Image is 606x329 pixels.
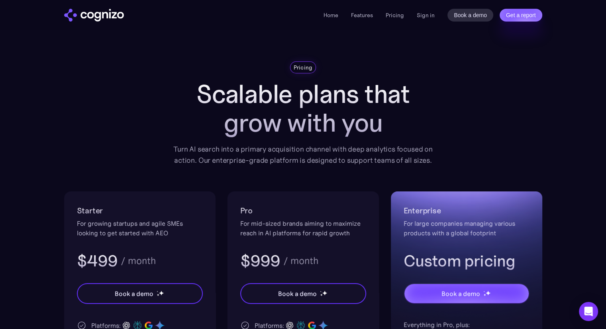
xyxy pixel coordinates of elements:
h2: Pro [240,204,366,217]
div: Open Intercom Messenger [579,302,598,321]
img: star [157,291,158,292]
div: For large companies managing various products with a global footprint [404,219,530,238]
div: For growing startups and agile SMEs looking to get started with AEO [77,219,203,238]
img: star [483,294,486,296]
img: star [159,290,164,296]
a: Sign in [417,10,435,20]
div: / month [283,256,318,266]
a: Pricing [386,12,404,19]
div: Pricing [294,63,313,71]
a: home [64,9,124,22]
img: star [320,291,321,292]
div: Book a demo [278,289,316,298]
a: Features [351,12,373,19]
a: Book a demostarstarstar [77,283,203,304]
a: Get a report [500,9,542,22]
h3: $999 [240,250,280,271]
h3: Custom pricing [404,250,530,271]
h2: Enterprise [404,204,530,217]
img: star [157,294,159,296]
img: star [322,290,327,296]
img: cognizo logo [64,9,124,22]
a: Book a demo [447,9,493,22]
div: For mid-sized brands aiming to maximize reach in AI platforms for rapid growth [240,219,366,238]
h2: Starter [77,204,203,217]
div: Turn AI search into a primary acquisition channel with deep analytics focused on action. Our ente... [168,144,439,166]
img: star [485,290,490,296]
a: Book a demostarstarstar [404,283,530,304]
h1: Scalable plans that grow with you [168,80,439,137]
img: star [483,291,484,292]
div: Book a demo [441,289,480,298]
div: / month [121,256,156,266]
a: Book a demostarstarstar [240,283,366,304]
h3: $499 [77,250,118,271]
img: star [320,294,323,296]
div: Book a demo [115,289,153,298]
a: Home [324,12,338,19]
